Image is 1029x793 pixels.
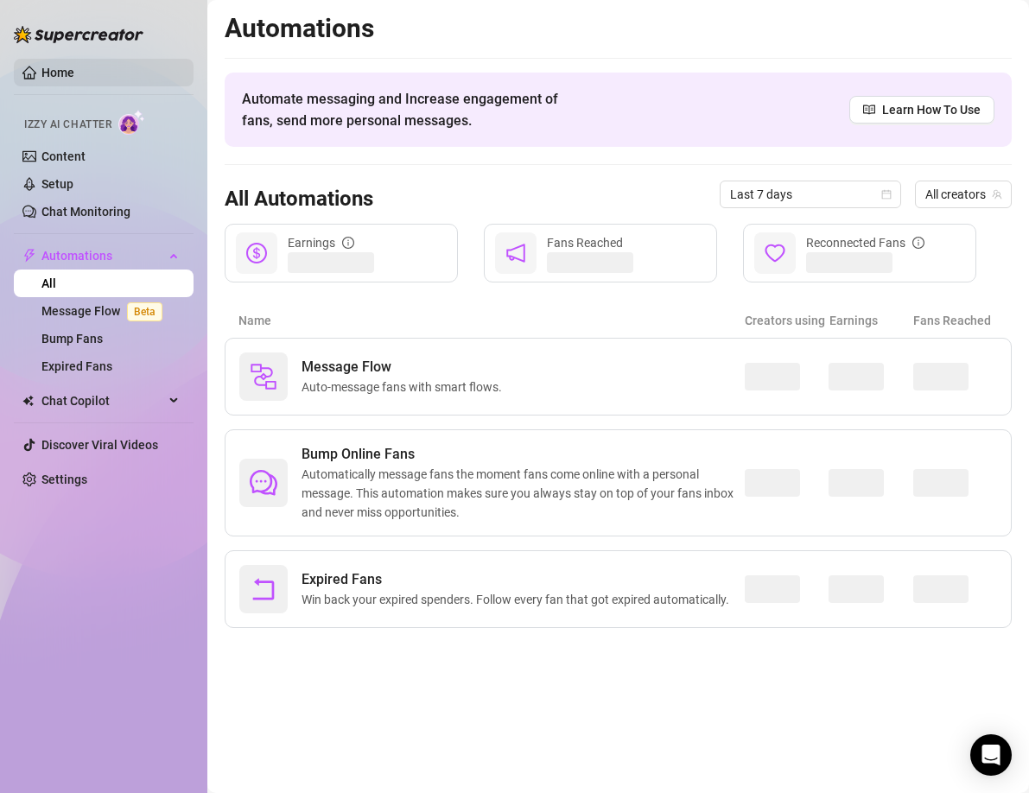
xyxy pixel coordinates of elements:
a: Message FlowBeta [41,304,169,318]
h2: Automations [225,12,1012,45]
span: team [992,189,1002,200]
span: Automate messaging and Increase engagement of fans, send more personal messages. [242,88,575,131]
span: Automations [41,242,164,270]
span: notification [505,243,526,263]
span: info-circle [912,237,924,249]
a: Home [41,66,74,79]
article: Fans Reached [913,311,998,330]
div: Earnings [288,233,354,252]
span: heart [765,243,785,263]
img: logo-BBDzfeDw.svg [14,26,143,43]
span: Fans Reached [547,236,623,250]
span: calendar [881,189,892,200]
h3: All Automations [225,186,373,213]
article: Earnings [829,311,914,330]
span: read [863,104,875,116]
a: Chat Monitoring [41,205,130,219]
span: Auto-message fans with smart flows. [302,377,509,396]
span: Izzy AI Chatter [24,117,111,133]
span: Win back your expired spenders. Follow every fan that got expired automatically. [302,590,736,609]
a: Setup [41,177,73,191]
article: Creators using [745,311,829,330]
img: svg%3e [250,363,277,390]
span: rollback [250,575,277,603]
span: Beta [127,302,162,321]
a: Discover Viral Videos [41,438,158,452]
span: Expired Fans [302,569,736,590]
a: Settings [41,473,87,486]
span: comment [250,469,277,497]
span: thunderbolt [22,249,36,263]
div: Open Intercom Messenger [970,734,1012,776]
span: info-circle [342,237,354,249]
img: AI Chatter [118,110,145,135]
span: Learn How To Use [882,100,981,119]
span: dollar [246,243,267,263]
img: Chat Copilot [22,395,34,407]
a: Content [41,149,86,163]
a: Expired Fans [41,359,112,373]
span: Last 7 days [730,181,891,207]
span: Message Flow [302,357,509,377]
span: All creators [925,181,1001,207]
article: Name [238,311,745,330]
a: Learn How To Use [849,96,994,124]
span: Bump Online Fans [302,444,745,465]
span: Chat Copilot [41,387,164,415]
span: Automatically message fans the moment fans come online with a personal message. This automation m... [302,465,745,522]
div: Reconnected Fans [806,233,924,252]
a: Bump Fans [41,332,103,346]
a: All [41,276,56,290]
